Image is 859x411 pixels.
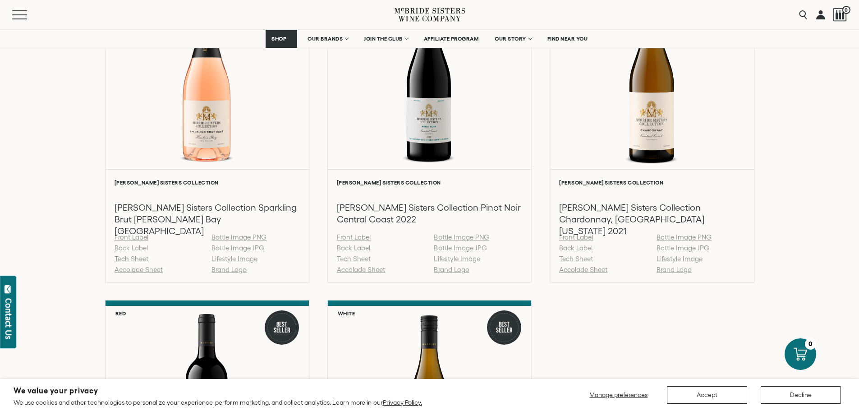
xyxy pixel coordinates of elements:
[12,10,45,19] button: Mobile Menu Trigger
[657,266,692,273] a: Brand Logo
[364,36,403,42] span: JOIN THE CLUB
[337,244,370,252] a: Back Label
[266,30,297,48] a: SHOP
[657,244,709,252] a: Bottle Image JPG
[559,255,593,263] a: Tech Sheet
[383,399,422,406] a: Privacy Policy.
[337,202,522,225] h3: [PERSON_NAME] Sisters Collection Pinot Noir Central Coast 2022
[434,266,469,273] a: Brand Logo
[418,30,485,48] a: AFFILIATE PROGRAM
[14,387,422,395] h2: We value your privacy
[805,338,816,350] div: 0
[489,30,537,48] a: OUR STORY
[337,180,522,185] h6: [PERSON_NAME] Sisters Collection
[559,244,593,252] a: Back Label
[115,310,126,316] h6: Red
[589,391,648,398] span: Manage preferences
[547,36,588,42] span: FIND NEAR YOU
[115,266,163,273] a: Accolade Sheet
[657,255,703,263] a: Lifestyle Image
[424,36,479,42] span: AFFILIATE PROGRAM
[338,310,355,316] h6: White
[559,266,607,273] a: Accolade Sheet
[657,233,712,241] a: Bottle Image PNG
[14,398,422,406] p: We use cookies and other technologies to personalize your experience, perform marketing, and coll...
[115,180,300,185] h6: [PERSON_NAME] Sisters Collection
[115,233,148,241] a: Front Label
[211,233,266,241] a: Bottle Image PNG
[667,386,747,404] button: Accept
[495,36,526,42] span: OUR STORY
[302,30,354,48] a: OUR BRANDS
[559,233,593,241] a: Front Label
[434,244,487,252] a: Bottle Image JPG
[358,30,413,48] a: JOIN THE CLUB
[542,30,594,48] a: FIND NEAR YOU
[761,386,841,404] button: Decline
[559,180,744,185] h6: [PERSON_NAME] Sisters Collection
[337,233,371,241] a: Front Label
[115,255,148,263] a: Tech Sheet
[4,298,13,339] div: Contact Us
[584,386,653,404] button: Manage preferences
[211,244,264,252] a: Bottle Image JPG
[842,6,850,14] span: 0
[434,233,489,241] a: Bottle Image PNG
[115,244,148,252] a: Back Label
[211,266,247,273] a: Brand Logo
[271,36,287,42] span: SHOP
[308,36,343,42] span: OUR BRANDS
[211,255,257,263] a: Lifestyle Image
[115,202,300,237] h3: [PERSON_NAME] Sisters Collection Sparkling Brut [PERSON_NAME] Bay [GEOGRAPHIC_DATA]
[559,202,744,237] h3: [PERSON_NAME] Sisters Collection Chardonnay, [GEOGRAPHIC_DATA][US_STATE] 2021
[337,255,371,263] a: Tech Sheet
[337,266,385,273] a: Accolade Sheet
[434,255,480,263] a: Lifestyle Image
